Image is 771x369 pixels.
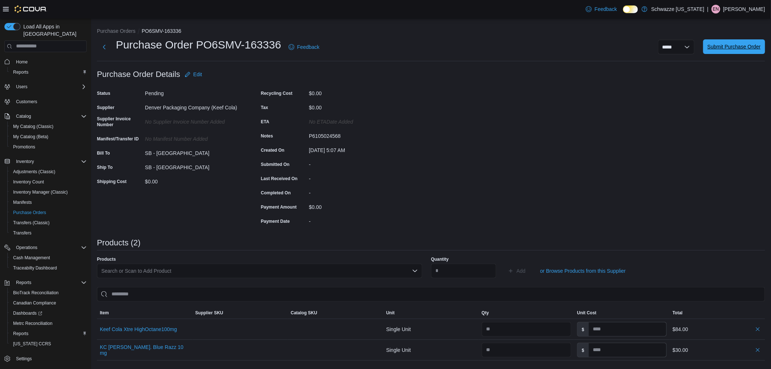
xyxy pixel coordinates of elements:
div: Evalise Nieves [712,5,720,13]
span: Inventory Manager (Classic) [10,188,87,197]
div: No Supplier Invoice Number added [145,116,243,125]
button: Customers [1,96,90,107]
div: - [309,187,407,196]
label: Supplier [97,105,114,110]
span: BioTrack Reconciliation [13,290,59,296]
span: Purchase Orders [13,210,46,215]
div: Denver Packaging Company (Keef Cola) [145,102,243,110]
span: Transfers [13,230,31,236]
span: Submit Purchase Order [708,43,761,50]
button: or Browse Products from this Supplier [537,264,629,278]
button: Promotions [7,142,90,152]
span: Transfers [10,229,87,237]
div: No ETADate added [309,116,407,125]
span: Inventory Manager (Classic) [13,189,68,195]
button: Open list of options [412,268,418,274]
button: Reports [7,67,90,77]
span: Users [13,82,87,91]
span: Cash Management [10,253,87,262]
button: Traceabilty Dashboard [7,263,90,273]
a: Cash Management [10,253,53,262]
button: Unit [383,307,479,319]
a: Canadian Compliance [10,299,59,307]
h3: Purchase Order Details [97,70,180,79]
span: Users [16,84,27,90]
a: Traceabilty Dashboard [10,264,60,272]
button: Next [97,40,111,54]
div: - [309,173,407,182]
span: Canadian Compliance [10,299,87,307]
label: Ship To [97,164,113,170]
a: My Catalog (Classic) [10,122,56,131]
label: Recycling Cost [261,90,293,96]
span: Manifests [13,199,32,205]
button: Keef Cola Xtre HighOctane100mg [100,326,177,332]
a: Customers [13,97,40,106]
a: Metrc Reconciliation [10,319,55,328]
button: Purchase Orders [97,28,136,34]
a: Transfers [10,229,34,237]
label: Quantity [431,256,449,262]
span: Inventory [16,159,34,164]
span: Transfers (Classic) [10,218,87,227]
label: Shipping Cost [97,179,126,184]
span: Metrc Reconciliation [10,319,87,328]
button: Catalog [1,111,90,121]
a: Dashboards [10,309,45,318]
button: Adjustments (Classic) [7,167,90,177]
label: Manifest/Transfer ID [97,136,139,142]
span: Qty [482,310,489,316]
span: Catalog SKU [291,310,317,316]
a: Settings [13,354,35,363]
a: Manifests [10,198,35,207]
span: Customers [13,97,87,106]
label: Bill To [97,150,110,156]
span: Washington CCRS [10,339,87,348]
span: Supplier SKU [195,310,223,316]
div: [DATE] 5:07 AM [309,144,407,153]
div: $30.00 [673,346,762,354]
div: P6105024568 [309,130,407,139]
button: My Catalog (Classic) [7,121,90,132]
button: Inventory [1,156,90,167]
a: My Catalog (Beta) [10,132,51,141]
div: No Manifest Number added [145,133,243,142]
button: Catalog [13,112,34,121]
button: KC [PERSON_NAME]. Blue Razz 10 mg [100,344,189,356]
label: Notes [261,133,273,139]
a: Inventory Manager (Classic) [10,188,71,197]
a: BioTrack Reconciliation [10,288,62,297]
div: $0.00 [309,88,407,96]
button: Submit Purchase Order [703,39,765,54]
button: Item [97,307,192,319]
span: Manifests [10,198,87,207]
button: Home [1,57,90,67]
img: Cova [15,5,47,13]
span: Settings [16,356,32,362]
button: Qty [479,307,574,319]
span: Reports [13,278,87,287]
span: Edit [193,71,202,78]
span: Cash Management [13,255,50,261]
span: Promotions [10,143,87,151]
button: Supplier SKU [192,307,288,319]
label: Payment Date [261,218,290,224]
span: EN [713,5,719,13]
button: Catalog SKU [288,307,383,319]
div: Single Unit [383,343,479,357]
button: Reports [13,278,34,287]
p: Schwazze [US_STATE] [651,5,704,13]
label: Submitted On [261,162,290,167]
span: Total [673,310,683,316]
button: Manifests [7,197,90,207]
span: or Browse Products from this Supplier [540,267,626,275]
label: ETA [261,119,269,125]
span: BioTrack Reconciliation [10,288,87,297]
span: Home [16,59,28,65]
button: Metrc Reconciliation [7,318,90,329]
input: Dark Mode [623,5,638,13]
span: Inventory Count [13,179,44,185]
label: $ [578,322,589,336]
a: Feedback [583,2,620,16]
span: Reports [16,280,31,286]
